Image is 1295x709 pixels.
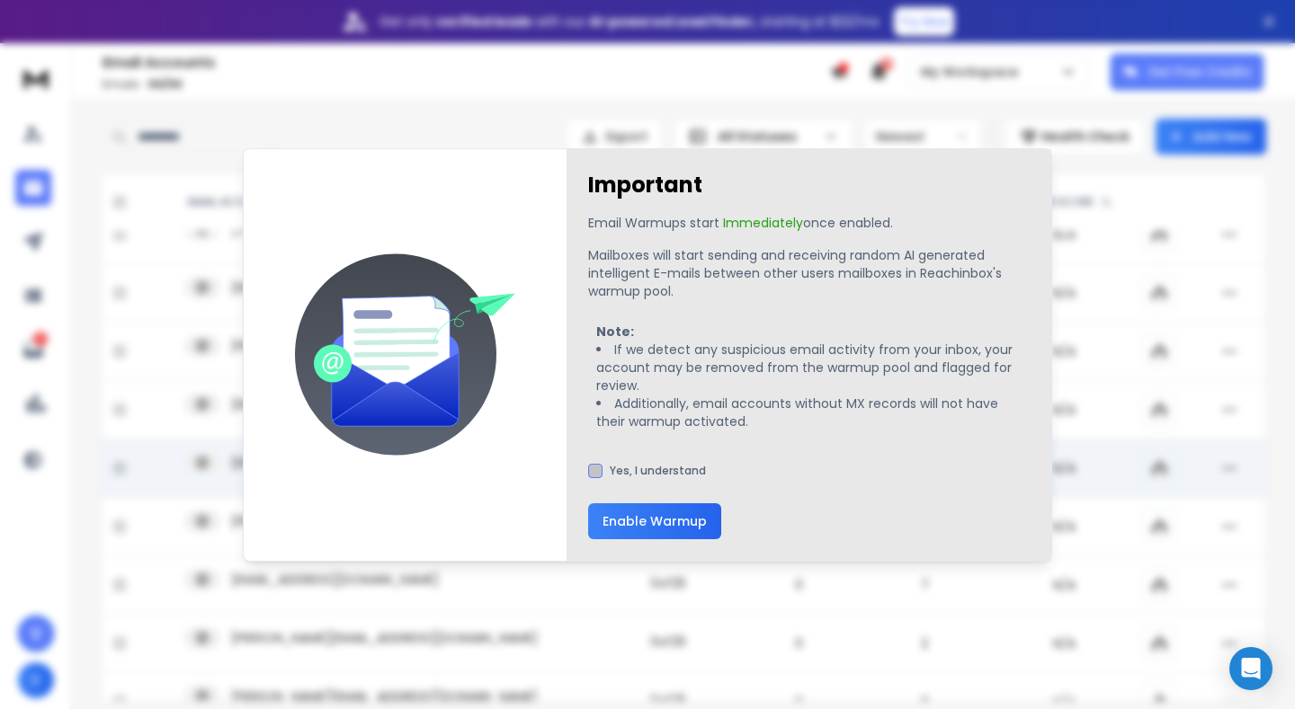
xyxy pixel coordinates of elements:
[596,341,1022,394] li: If we detect any suspicious email activity from your inbox, your account may be removed from the ...
[588,171,702,199] h1: Important
[588,214,893,232] p: Email Warmups start once enabled.
[610,464,706,478] label: Yes, I understand
[723,214,803,232] span: Immediately
[596,323,1022,341] p: Note:
[596,394,1022,430] li: Additionally, email accounts without MX records will not have their warmup activated.
[588,246,1030,300] p: Mailboxes will start sending and receiving random AI generated intelligent E-mails between other ...
[588,503,721,539] button: Enable Warmup
[1229,647,1273,690] div: Open Intercom Messenger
